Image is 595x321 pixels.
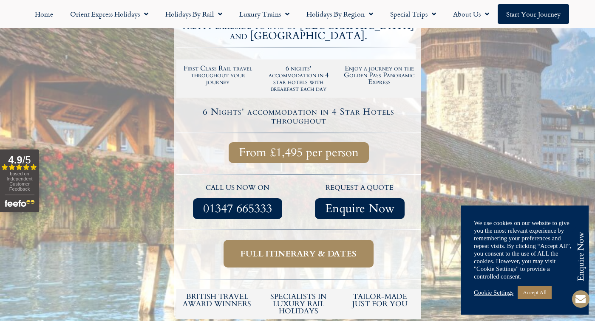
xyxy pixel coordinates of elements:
[343,293,416,307] h5: tailor-made just for you
[231,4,298,24] a: Luxury Trains
[203,203,272,214] span: 01347 665333
[518,286,552,299] a: Accept All
[62,4,157,24] a: Orient Express Holidays
[303,183,417,194] p: request a quote
[181,183,295,194] p: call us now on
[181,293,254,307] h5: British Travel Award winners
[26,4,62,24] a: Home
[343,65,415,85] h2: Enjoy a journey on the Golden Pass Panoramic Express
[239,147,359,158] span: From £1,495 per person
[298,4,382,24] a: Holidays by Region
[382,4,445,24] a: Special Trips
[474,289,513,296] a: Cookie Settings
[229,142,369,163] a: From £1,495 per person
[178,107,419,125] h4: 6 Nights' accommodation in 4 Star Hotels throughout
[157,4,231,24] a: Holidays by Rail
[315,198,405,219] a: Enquire Now
[263,65,335,92] h2: 6 nights' accommodation in 4 star hotels with breakfast each day
[193,198,282,219] a: 01347 665333
[4,4,591,24] nav: Menu
[241,248,357,259] span: Full itinerary & dates
[445,4,498,24] a: About Us
[182,65,254,85] h2: First Class Rail travel throughout your journey
[262,293,335,315] h6: Specialists in luxury rail holidays
[474,219,576,280] div: We use cookies on our website to give you the most relevant experience by remembering your prefer...
[224,240,374,267] a: Full itinerary & dates
[325,203,394,214] span: Enquire Now
[498,4,569,24] a: Start your Journey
